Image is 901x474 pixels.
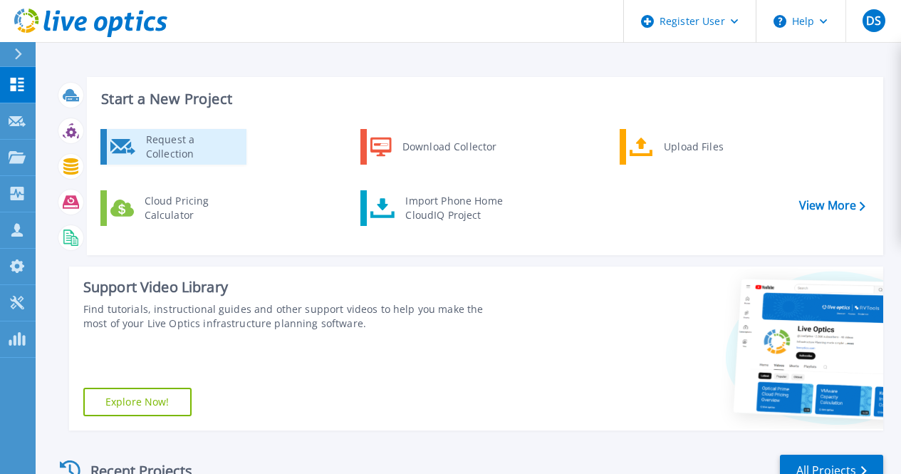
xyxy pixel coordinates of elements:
h3: Start a New Project [101,91,865,107]
div: Upload Files [657,133,762,161]
span: DS [866,15,881,26]
a: Upload Files [620,129,766,165]
div: Find tutorials, instructional guides and other support videos to help you make the most of your L... [83,302,506,331]
a: Request a Collection [100,129,246,165]
a: Explore Now! [83,388,192,416]
a: Download Collector [360,129,506,165]
div: Import Phone Home CloudIQ Project [398,194,509,222]
a: Cloud Pricing Calculator [100,190,246,226]
div: Support Video Library [83,278,506,297]
div: Request a Collection [139,133,243,161]
div: Cloud Pricing Calculator [137,194,243,222]
a: View More [799,199,865,212]
div: Download Collector [395,133,503,161]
